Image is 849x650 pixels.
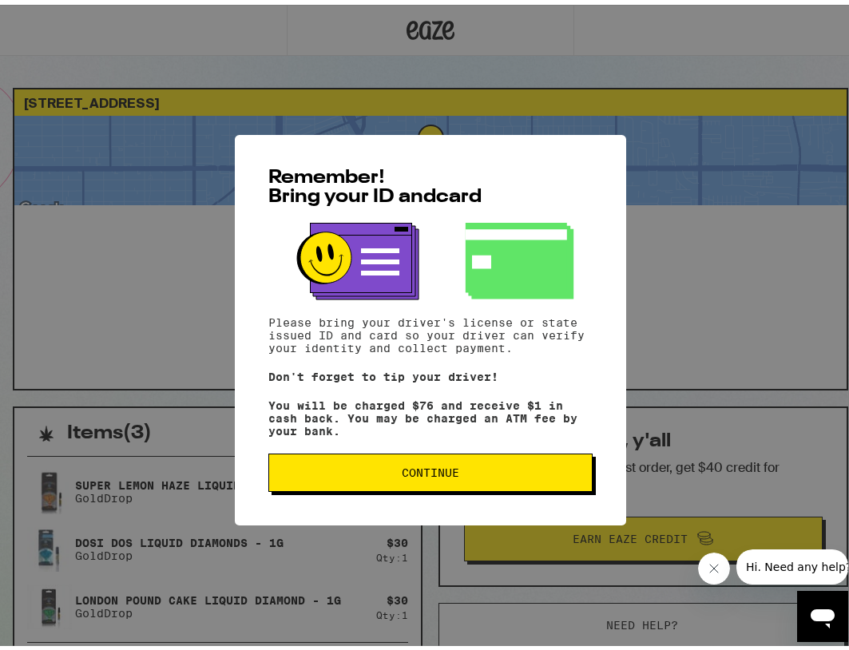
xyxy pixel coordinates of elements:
[268,366,593,379] p: Don't forget to tip your driver!
[268,449,593,487] button: Continue
[698,548,730,580] iframe: Close message
[10,11,115,24] span: Hi. Need any help?
[797,586,848,637] iframe: Button to launch messaging window
[268,311,593,350] p: Please bring your driver's license or state issued ID and card so your driver can verify your ide...
[736,545,848,580] iframe: Message from company
[268,394,593,433] p: You will be charged $76 and receive $1 in cash back. You may be charged an ATM fee by your bank.
[402,462,459,474] span: Continue
[268,164,482,202] span: Remember! Bring your ID and card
